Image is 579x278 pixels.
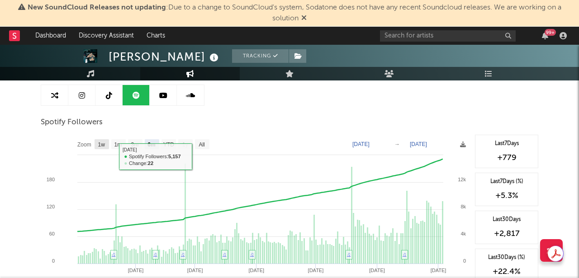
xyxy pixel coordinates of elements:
div: Last 7 Days (%) [480,178,533,186]
text: [DATE] [308,268,324,273]
text: 1y [182,141,188,148]
text: All [199,141,204,148]
text: 1m [114,141,122,148]
a: Discovery Assistant [72,27,140,45]
text: 8k [460,204,466,209]
text: 60 [49,231,55,236]
text: 1w [98,141,105,148]
text: 6m [147,141,155,148]
text: 3m [131,141,139,148]
text: 0 [463,258,466,264]
span: Dismiss [301,15,307,22]
text: YTD [163,141,174,148]
text: 120 [47,204,55,209]
div: +779 [480,152,533,163]
text: [DATE] [352,141,370,147]
text: [DATE] [187,268,203,273]
a: ♫ [223,251,226,257]
button: Tracking [232,49,289,63]
a: ♫ [250,251,254,257]
div: 99 + [545,29,556,36]
div: +5.3 % [480,190,533,201]
text: [DATE] [128,268,144,273]
text: 12k [458,177,466,182]
div: Last 7 Days [480,140,533,148]
a: ♫ [181,251,185,257]
text: 0 [52,258,55,264]
button: 99+ [542,32,548,39]
div: Last 30 Days (%) [480,254,533,262]
a: ♫ [112,251,115,257]
text: → [394,141,400,147]
input: Search for artists [380,30,516,42]
div: +22.4 % [480,266,533,277]
text: 4k [460,231,466,236]
a: ♫ [153,251,157,257]
text: 180 [47,177,55,182]
a: Dashboard [29,27,72,45]
text: [DATE] [431,268,446,273]
text: [DATE] [369,268,385,273]
span: Spotify Followers [41,117,103,128]
a: Charts [140,27,171,45]
text: [DATE] [410,141,427,147]
div: [PERSON_NAME] [109,49,221,64]
text: Zoom [77,141,91,148]
a: ♫ [347,251,351,257]
div: +2,817 [480,228,533,239]
span: New SoundCloud Releases not updating [28,4,166,11]
text: [DATE] [248,268,264,273]
a: ♫ [403,251,406,257]
span: : Due to a change to SoundCloud's system, Sodatone does not have any recent Soundcloud releases. ... [28,4,561,22]
div: Last 30 Days [480,216,533,224]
